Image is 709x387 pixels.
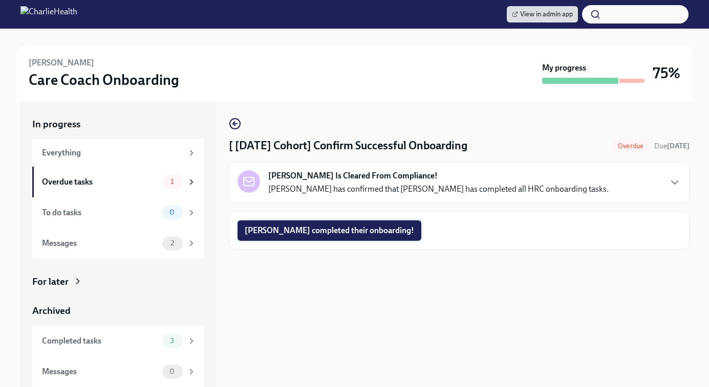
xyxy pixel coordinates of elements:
[654,141,690,151] span: September 6th, 2025 10:00
[229,138,467,153] h4: [ [DATE] Cohort] Confirm Successful Onboarding
[507,6,578,22] a: View in admin app
[32,304,204,317] a: Archived
[667,142,690,150] strong: [DATE]
[42,207,158,218] div: To do tasks
[32,118,204,131] a: In progress
[612,142,650,150] span: Overdue
[42,176,158,188] div: Overdue tasks
[163,368,181,375] span: 0
[268,170,438,181] strong: [PERSON_NAME] Is Cleared From Compliance!
[29,57,94,69] h6: [PERSON_NAME]
[268,184,609,195] p: [PERSON_NAME] has confirmed that [PERSON_NAME] has completed all HRC onboarding tasks.
[42,147,183,158] div: Everything
[32,167,204,197] a: Overdue tasks1
[164,239,180,247] span: 2
[653,64,680,82] h3: 75%
[42,335,158,347] div: Completed tasks
[32,228,204,259] a: Messages2
[32,139,204,167] a: Everything
[238,220,421,241] button: [PERSON_NAME] completed their onboarding!
[32,356,204,387] a: Messages0
[164,337,180,345] span: 3
[163,209,181,216] span: 0
[29,71,179,89] h3: Care Coach Onboarding
[20,6,77,22] img: CharlieHealth
[654,142,690,150] span: Due
[42,238,158,249] div: Messages
[32,275,69,288] div: For later
[32,197,204,228] a: To do tasks0
[32,275,204,288] a: For later
[512,9,573,19] span: View in admin app
[164,178,180,186] span: 1
[42,366,158,377] div: Messages
[32,326,204,356] a: Completed tasks3
[542,62,586,74] strong: My progress
[245,225,414,236] span: [PERSON_NAME] completed their onboarding!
